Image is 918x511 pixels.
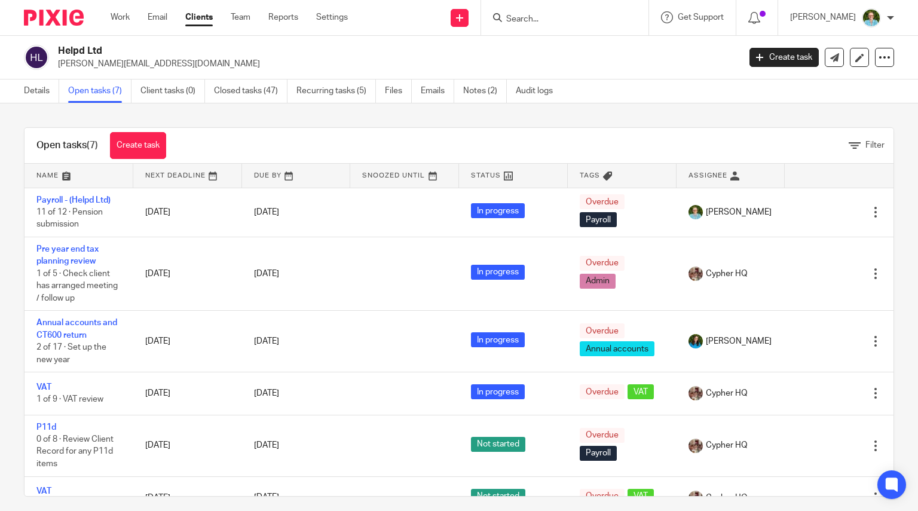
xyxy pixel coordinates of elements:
[749,48,819,67] a: Create task
[362,172,425,179] span: Snoozed Until
[471,203,525,218] span: In progress
[231,11,250,23] a: Team
[133,372,242,415] td: [DATE]
[862,8,881,27] img: U9kDOIcY.jpeg
[133,237,242,310] td: [DATE]
[421,79,454,103] a: Emails
[24,45,49,70] img: svg%3E
[580,194,625,209] span: Overdue
[688,386,703,400] img: A9EA1D9F-5CC4-4D49-85F1-B1749FAF3577.jpeg
[706,492,748,504] span: Cypher HQ
[58,58,732,70] p: [PERSON_NAME][EMAIL_ADDRESS][DOMAIN_NAME]
[580,212,617,227] span: Payroll
[87,140,98,150] span: (7)
[133,188,242,237] td: [DATE]
[678,13,724,22] span: Get Support
[516,79,562,103] a: Audit logs
[133,311,242,372] td: [DATE]
[36,208,103,229] span: 11 of 12 · Pension submission
[706,335,772,347] span: [PERSON_NAME]
[36,383,51,391] a: VAT
[296,79,376,103] a: Recurring tasks (5)
[463,79,507,103] a: Notes (2)
[580,446,617,461] span: Payroll
[580,256,625,271] span: Overdue
[254,389,279,397] span: [DATE]
[706,268,748,280] span: Cypher HQ
[471,332,525,347] span: In progress
[24,79,59,103] a: Details
[36,245,99,265] a: Pre year end tax planning review
[688,267,703,281] img: A9EA1D9F-5CC4-4D49-85F1-B1749FAF3577.jpeg
[706,439,748,451] span: Cypher HQ
[471,489,525,504] span: Not started
[628,384,654,399] span: VAT
[688,205,703,219] img: U9kDOIcY.jpeg
[688,491,703,505] img: A9EA1D9F-5CC4-4D49-85F1-B1749FAF3577.jpeg
[133,415,242,476] td: [DATE]
[254,494,279,502] span: [DATE]
[706,387,748,399] span: Cypher HQ
[58,45,597,57] h2: Helpd Ltd
[36,487,51,495] a: VAT
[628,489,654,504] span: VAT
[580,172,600,179] span: Tags
[254,337,279,345] span: [DATE]
[580,428,625,443] span: Overdue
[471,265,525,280] span: In progress
[471,384,525,399] span: In progress
[110,132,166,159] a: Create task
[706,206,772,218] span: [PERSON_NAME]
[214,79,287,103] a: Closed tasks (47)
[688,439,703,453] img: A9EA1D9F-5CC4-4D49-85F1-B1749FAF3577.jpeg
[865,141,885,149] span: Filter
[790,11,856,23] p: [PERSON_NAME]
[580,323,625,338] span: Overdue
[505,14,613,25] input: Search
[36,435,114,468] span: 0 of 8 · Review Client Record for any P11d items
[688,334,703,348] img: 19mgNEzy.jpeg
[36,270,118,302] span: 1 of 5 · Check client has arranged meeting / follow up
[140,79,205,103] a: Client tasks (0)
[268,11,298,23] a: Reports
[580,384,625,399] span: Overdue
[36,139,98,152] h1: Open tasks
[580,489,625,504] span: Overdue
[254,208,279,216] span: [DATE]
[68,79,131,103] a: Open tasks (7)
[471,437,525,452] span: Not started
[24,10,84,26] img: Pixie
[111,11,130,23] a: Work
[580,341,654,356] span: Annual accounts
[254,441,279,449] span: [DATE]
[36,423,56,432] a: P11d
[580,274,616,289] span: Admin
[385,79,412,103] a: Files
[316,11,348,23] a: Settings
[148,11,167,23] a: Email
[185,11,213,23] a: Clients
[36,343,106,364] span: 2 of 17 · Set up the new year
[36,196,111,204] a: Payroll - (Helpd Ltd)
[254,270,279,278] span: [DATE]
[36,319,117,339] a: Annual accounts and CT600 return
[36,395,103,403] span: 1 of 9 · VAT review
[471,172,501,179] span: Status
